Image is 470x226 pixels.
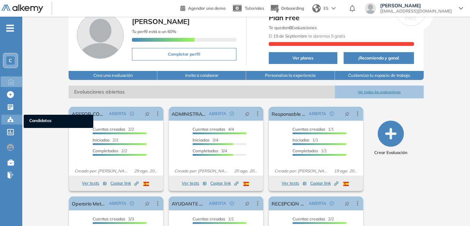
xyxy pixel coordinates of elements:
button: pushpin [140,108,155,119]
button: Ver planes [269,52,337,64]
a: Responsable de Calidad de Molino [272,107,306,121]
span: check-circle [330,112,334,116]
span: ABIERTA [309,200,326,207]
span: Te quedan Evaluaciones [269,25,317,30]
span: El te daremos 5 gratis [269,33,345,39]
img: arrow [331,7,336,10]
span: 2/2 [93,137,118,143]
span: 29 ago. 2025 [131,168,160,174]
a: Operario Metalúrgico. [72,196,106,210]
span: ES [323,5,329,11]
img: Foto de perfil [77,12,124,59]
span: 1/1 [193,216,234,221]
a: AYUDANTE DE [PERSON_NAME] [172,196,206,210]
span: Crear Evaluación [374,150,407,156]
span: check-circle [230,112,234,116]
span: Cuentas creadas [292,127,325,132]
span: ABIERTA [209,200,226,207]
span: 2/2 [292,216,334,221]
span: Iniciadas [193,137,210,143]
button: Personaliza la experiencia [246,71,335,80]
span: Cuentas creadas [292,216,325,221]
span: Creado por: [PERSON_NAME] [72,168,131,174]
span: Cuentas creadas [193,216,225,221]
button: Crear Evaluación [374,121,407,156]
span: ABIERTA [309,111,326,117]
a: Agendar una demo [180,3,226,12]
b: 19 de Septiembre [273,33,307,39]
span: Cuentas creadas [93,127,125,132]
span: 3/4 [193,137,218,143]
img: ESP [143,182,149,186]
span: Agendar una demo [188,6,226,11]
span: Creado por: [PERSON_NAME] [172,168,231,174]
button: ¡Recomienda y gana! [344,52,414,64]
span: Completados [292,148,318,153]
button: Customiza tu espacio de trabajo [335,71,424,80]
button: Ver todas las evaluaciones [335,86,424,98]
button: pushpin [240,198,255,209]
span: Onboarding [281,6,304,11]
span: pushpin [345,111,350,116]
span: ABIERTA [109,200,126,207]
span: pushpin [145,201,150,206]
span: check-circle [330,201,334,205]
span: Plan Free [269,13,414,23]
span: ABIERTA [109,111,126,117]
span: 4/4 [193,127,234,132]
span: 3/4 [193,148,227,153]
button: Crea una evaluación [69,71,157,80]
button: Ver tests [282,179,307,187]
img: world [312,4,321,13]
span: 3/3 [93,216,134,221]
span: Iniciadas [292,137,310,143]
span: 19 ago. 2025 [331,168,360,174]
span: Completados [193,148,218,153]
span: C [9,58,12,63]
span: pushpin [245,111,250,116]
span: Iniciadas [93,137,110,143]
span: 2/2 [93,127,134,132]
span: [PERSON_NAME] [132,17,190,26]
button: Ver tests [182,179,207,187]
span: 1/1 [292,137,318,143]
span: Tutoriales [245,6,264,11]
span: Tu perfil está a un 60% [132,29,176,34]
span: Completados [93,148,118,153]
span: Evaluaciones abiertas [69,86,335,98]
button: Ver tests [82,179,107,187]
span: pushpin [145,111,150,116]
a: ASESOR COMERCIAL [72,107,106,121]
span: 20 ago. 2025 [231,168,260,174]
button: pushpin [339,108,355,119]
span: Copiar link [210,180,238,186]
button: pushpin [240,108,255,119]
span: Cuentas creadas [93,216,125,221]
span: check-circle [130,112,134,116]
span: [PERSON_NAME] [380,3,452,8]
span: Copiar link [110,180,139,186]
button: pushpin [339,198,355,209]
span: 2/2 [93,148,127,153]
button: Copiar link [110,179,139,187]
span: 1/1 [292,127,334,132]
span: Cuentas creadas [193,127,225,132]
span: Creado por: [PERSON_NAME] [272,168,331,174]
img: ESP [343,182,349,186]
button: Invita a colaborar [157,71,246,80]
button: pushpin [140,198,155,209]
i: - [6,27,14,29]
span: Candidatos [29,118,88,125]
button: Onboarding [270,1,304,16]
a: ADMINISTRATIVO CONTABLE [172,107,206,121]
img: Logo [1,5,43,13]
span: [EMAIL_ADDRESS][DOMAIN_NAME] [380,8,452,14]
b: 0 [289,25,291,30]
span: check-circle [130,201,134,205]
span: Copiar link [310,180,338,186]
a: RECEPCION Y PORTERIA [272,196,306,210]
span: 1/1 [292,148,327,153]
img: ESP [243,182,249,186]
span: pushpin [345,201,350,206]
span: pushpin [245,201,250,206]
